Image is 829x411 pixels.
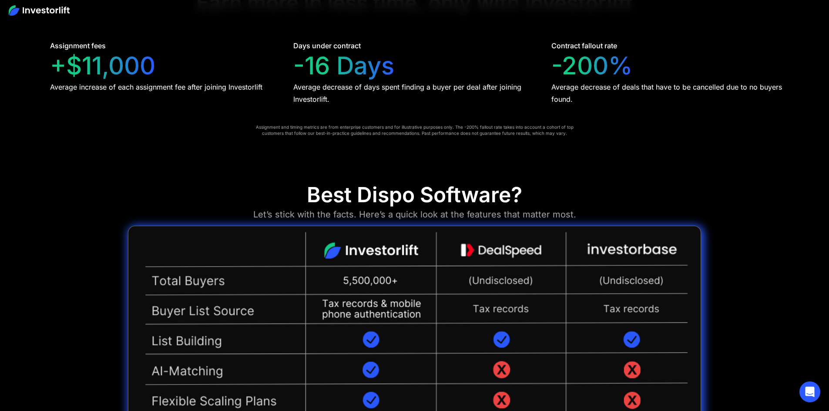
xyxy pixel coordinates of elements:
[50,81,262,93] div: Average increase of each assignment fee after joining Investorlift
[799,381,820,402] div: Open Intercom Messenger
[551,51,633,80] div: -200%
[249,124,581,136] div: Assignment and timing metrics are from enterprise customers and for illustrative purposes only. T...
[293,51,394,80] div: -16 Days
[307,182,522,207] div: Best Dispo Software?
[293,81,536,105] div: Average decrease of days spent finding a buyer per deal after joining Investorlift.
[293,40,361,51] div: Days under contract
[253,207,576,221] div: Let’s stick with the facts. Here’s a quick look at the features that matter most.
[551,81,794,105] div: Average decrease of deals that have to be cancelled due to no buyers found.
[50,51,155,80] div: +$11,000
[50,40,106,51] div: Assignment fees
[551,40,617,51] div: Contract fallout rate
